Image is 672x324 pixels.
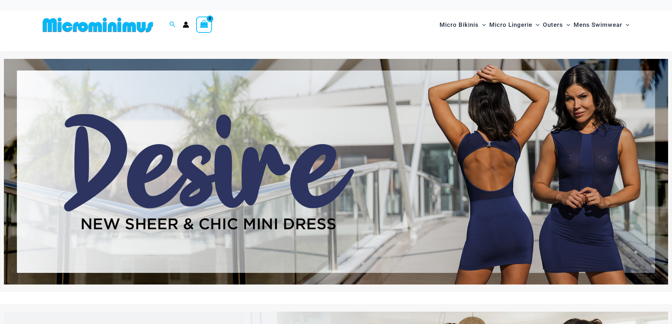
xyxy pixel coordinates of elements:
span: Outers [543,16,563,34]
span: Mens Swimwear [574,16,622,34]
nav: Site Navigation [437,13,632,37]
img: MM SHOP LOGO FLAT [40,17,156,33]
a: Micro BikinisMenu ToggleMenu Toggle [438,14,488,36]
span: Micro Lingerie [489,16,532,34]
a: Search icon link [169,20,176,29]
span: Menu Toggle [532,16,539,34]
img: Desire me Navy Dress [4,59,668,285]
a: Account icon link [183,22,189,28]
a: OutersMenu ToggleMenu Toggle [541,14,572,36]
a: View Shopping Cart, empty [196,17,212,33]
span: Menu Toggle [622,16,629,34]
span: Micro Bikinis [440,16,479,34]
span: Menu Toggle [479,16,486,34]
span: Menu Toggle [563,16,570,34]
a: Micro LingerieMenu ToggleMenu Toggle [488,14,541,36]
a: Mens SwimwearMenu ToggleMenu Toggle [572,14,631,36]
